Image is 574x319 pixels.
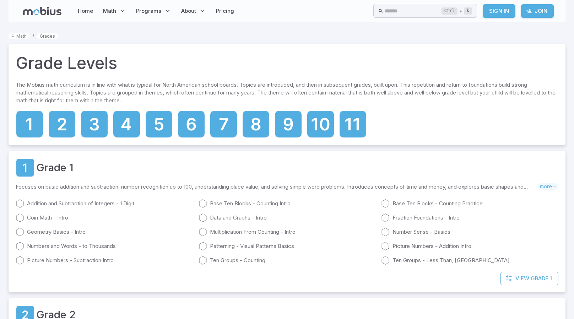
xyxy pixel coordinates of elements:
[103,7,116,15] span: Math
[521,4,554,18] a: Join
[381,242,558,250] a: Picture Numbers - Addition Intro
[181,7,196,15] span: About
[37,33,58,39] a: Grades
[381,199,558,208] a: Base Ten Blocks - Counting Practice
[381,228,558,236] a: Number Sense - Basics
[16,213,193,222] a: Coin Math - Intro
[531,275,552,282] span: Grade 1
[16,256,193,265] a: Picture Numbers - Subtraction Intro
[16,199,193,208] a: Addition and Subtraction of Integers - 1 Digit
[307,110,335,138] a: Grade 10
[136,7,161,15] span: Programs
[442,7,472,15] div: +
[16,242,193,250] a: Numbers and Words - to Thousands
[274,110,302,138] a: Grade 9
[36,160,74,175] a: Grade 1
[381,256,558,265] a: Ten Groups - Less Than, [GEOGRAPHIC_DATA]
[177,110,205,138] a: Grade 6
[113,110,141,138] a: Grade 4
[16,183,537,191] p: Focuses on basic addition and subtraction, number recognition up to 100, understanding place valu...
[9,33,29,39] a: Math
[442,7,457,15] kbd: Ctrl
[199,242,376,250] a: Patterning - Visual Patterns Basics
[16,81,558,107] p: The Mobius math curriculum is in line with what is typical for North American school boards. Topi...
[515,275,529,282] span: View
[214,3,236,19] a: Pricing
[210,110,238,138] a: Grade 7
[199,213,376,222] a: Data and Graphs - Intro
[16,228,193,236] a: Geometry Basics - Intro
[9,32,565,40] nav: breadcrumb
[145,110,173,138] a: Grade 5
[242,110,270,138] a: Grade 8
[16,110,44,138] a: Grade 1
[80,110,108,138] a: Grade 3
[464,7,472,15] kbd: k
[339,110,367,138] a: Grade 11
[199,199,376,208] a: Base Ten Blocks - Counting Intro
[199,256,376,265] a: Ten Groups - Counting
[76,3,95,19] a: Home
[500,272,558,285] a: ViewGrade 1
[16,51,117,75] h1: Grade Levels
[48,110,76,138] a: Grade 2
[32,32,34,40] li: /
[199,228,376,236] a: Multiplication From Counting - Intro
[483,4,515,18] a: Sign In
[381,213,558,222] a: Fraction Foundations - Intro
[16,158,35,177] a: Grade 1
